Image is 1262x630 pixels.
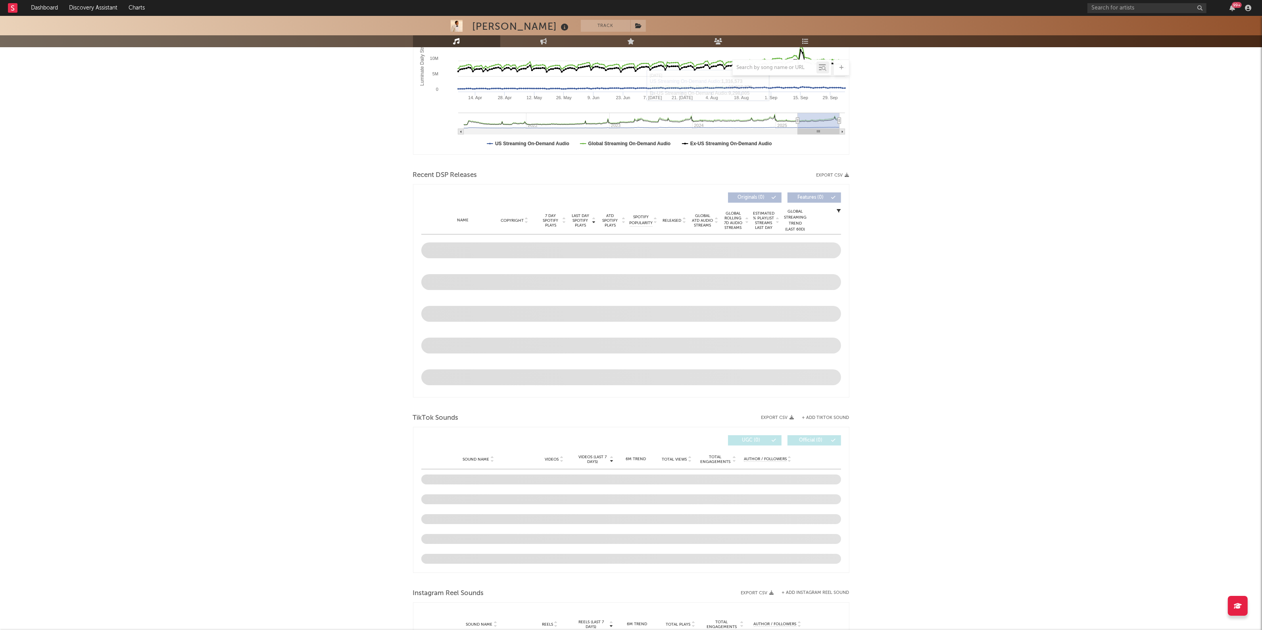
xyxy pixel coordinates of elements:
span: Recent DSP Releases [413,171,477,180]
text: 28. Apr [498,95,511,100]
span: Originals ( 0 ) [733,195,770,200]
span: Spotify Popularity [629,214,653,226]
div: + Add Instagram Reel Sound [774,591,849,595]
input: Search for artists [1087,3,1206,13]
text: 12. May [526,95,542,100]
text: 10M [430,56,438,61]
button: Export CSV [741,591,774,595]
div: Name [437,217,489,223]
input: Search by song name or URL [733,65,816,71]
text: 18. Aug [734,95,749,100]
span: 7 Day Spotify Plays [540,213,561,228]
text: 14. Apr [468,95,482,100]
text: 26. May [556,95,572,100]
button: Export CSV [761,415,794,420]
button: Originals(0) [728,192,782,203]
button: UGC(0) [728,435,782,446]
span: Global Rolling 7D Audio Streams [722,211,744,230]
span: TikTok Sounds [413,413,459,423]
text: Luminate Daily Streams [419,35,425,86]
button: + Add TikTok Sound [794,416,849,420]
span: Instagram Reel Sounds [413,589,484,598]
text: US Streaming On-Demand Audio [495,141,569,146]
div: [PERSON_NAME] [473,20,571,33]
span: Features ( 0 ) [793,195,829,200]
button: Track [581,20,630,32]
text: Ex-US Streaming On-Demand Audio [690,141,772,146]
text: 0 [436,87,438,92]
div: 6M Trend [617,456,654,462]
span: Total Plays [666,622,690,627]
text: 4. Aug [705,95,718,100]
button: Official(0) [788,435,841,446]
button: + Add TikTok Sound [802,416,849,420]
div: 99 + [1232,2,1242,8]
span: Videos (last 7 days) [576,455,609,464]
span: Estimated % Playlist Streams Last Day [753,211,775,230]
span: ATD Spotify Plays [600,213,621,228]
button: + Add Instagram Reel Sound [782,591,849,595]
text: 7. [DATE] [643,95,662,100]
button: 99+ [1229,5,1235,11]
span: Reels [542,622,553,627]
text: 1. Sep [764,95,777,100]
span: Reels (last 7 days) [574,620,609,629]
span: Videos [545,457,559,462]
span: Author / Followers [754,622,797,627]
span: Released [663,218,682,223]
text: 23. Jun [616,95,630,100]
button: Export CSV [816,173,849,178]
text: 21. [DATE] [672,95,693,100]
span: Copyright [501,218,524,223]
span: Total Engagements [699,455,731,464]
text: Global Streaming On-Demand Audio [588,141,670,146]
span: Author / Followers [744,457,787,462]
span: Global ATD Audio Streams [692,213,714,228]
text: 15. Sep [793,95,808,100]
span: Total Engagements [704,620,739,629]
div: Global Streaming Trend (Last 60D) [784,209,807,232]
span: Sound Name [466,622,492,627]
text: 29. Sep [822,95,837,100]
span: Last Day Spotify Plays [570,213,591,228]
span: Total Views [662,457,687,462]
button: Features(0) [788,192,841,203]
text: 9. Jun [587,95,599,100]
span: Sound Name [463,457,490,462]
span: UGC ( 0 ) [733,438,770,443]
span: Official ( 0 ) [793,438,829,443]
div: 6M Trend [617,621,657,627]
